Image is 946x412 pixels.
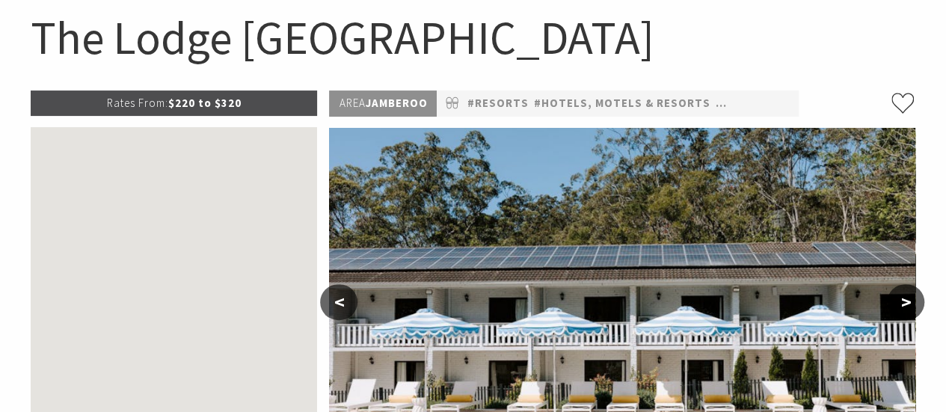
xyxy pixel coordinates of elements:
h1: The Lodge [GEOGRAPHIC_DATA] [31,7,916,68]
p: Jamberoo [329,90,437,117]
a: #Resorts [467,94,528,113]
a: #Retreat & Lodges [715,94,834,113]
p: $220 to $320 [31,90,318,116]
button: < [320,284,357,320]
span: Area [339,96,365,110]
a: #Hotels, Motels & Resorts [533,94,710,113]
span: Rates From: [106,96,168,110]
